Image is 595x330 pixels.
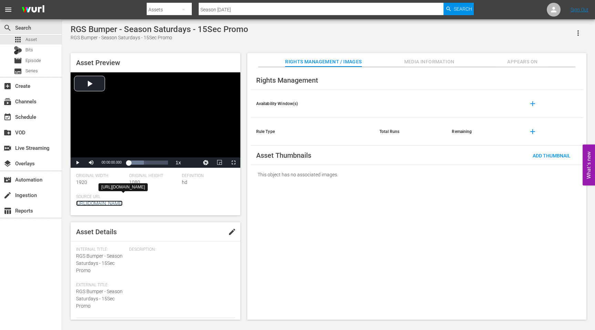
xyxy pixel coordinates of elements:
[529,127,537,136] span: add
[524,95,541,112] button: add
[76,253,123,273] span: RGS Bumper - Season Saturdays - 15Sec Promo
[3,24,12,32] span: Search
[129,247,231,252] span: Description:
[454,3,472,15] span: Search
[171,157,185,168] button: Playback Rate
[76,173,126,179] span: Original Width
[25,68,38,74] span: Series
[3,159,12,168] span: Overlays
[404,58,455,66] span: Media Information
[3,144,12,152] span: Live Streaming
[227,157,240,168] button: Fullscreen
[102,161,122,164] span: 00:00:00.000
[76,59,120,67] span: Asset Preview
[529,100,537,108] span: add
[128,161,168,165] div: Progress Bar
[524,123,541,140] button: add
[199,157,213,168] button: Jump To Time
[213,157,227,168] button: Picture-in-Picture
[76,228,117,236] span: Asset Details
[497,58,548,66] span: Appears On
[527,153,576,158] span: Add Thumbnail
[76,247,126,252] span: Internal Title:
[14,35,22,44] span: Asset
[3,207,12,215] span: Reports
[14,46,22,54] div: Bits
[76,194,231,200] span: Source Url
[14,56,22,65] span: Episode
[251,90,374,118] th: Availability Window(s)
[14,67,22,75] span: Series
[224,224,240,240] button: edit
[182,179,187,185] span: hd
[527,149,576,162] button: Add Thumbnail
[3,113,12,121] span: Schedule
[25,57,41,64] span: Episode
[182,173,231,179] span: Definition
[256,76,318,84] span: Rights Management
[76,289,123,309] span: RGS Bumper - Season Saturdays - 15Sec Promo
[446,118,519,146] th: Remaining
[101,184,145,190] div: [URL][DOMAIN_NAME]
[84,157,98,168] button: Mute
[76,282,126,288] span: External Title:
[256,151,311,159] span: Asset Thumbnails
[228,228,236,236] span: edit
[251,165,583,184] div: This object has no associated images.
[25,47,33,53] span: Bits
[76,200,123,206] a: [URL][DOMAIN_NAME]
[71,157,84,168] button: Play
[4,6,12,14] span: menu
[76,179,87,185] span: 1920
[3,97,12,106] span: Channels
[17,2,50,18] img: ans4CAIJ8jUAAAAAAAAAAAAAAAAAAAAAAAAgQb4GAAAAAAAAAAAAAAAAAAAAAAAAJMjXAAAAAAAAAAAAAAAAAAAAAAAAgAT5G...
[129,173,179,179] span: Original Height
[583,145,595,186] button: Open Feedback Widget
[3,176,12,184] span: Automation
[251,118,374,146] th: Rule Type
[285,58,362,66] span: Rights Management / Images
[571,7,588,12] a: Sign Out
[129,179,140,185] span: 1080
[71,34,248,41] div: RGS Bumper - Season Saturdays - 15Sec Promo
[25,36,37,43] span: Asset
[3,82,12,90] span: Create
[71,72,240,168] div: Video Player
[3,191,12,199] span: Ingestion
[3,128,12,137] span: VOD
[374,118,446,146] th: Total Runs
[443,3,474,15] button: Search
[71,24,248,34] div: RGS Bumper - Season Saturdays - 15Sec Promo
